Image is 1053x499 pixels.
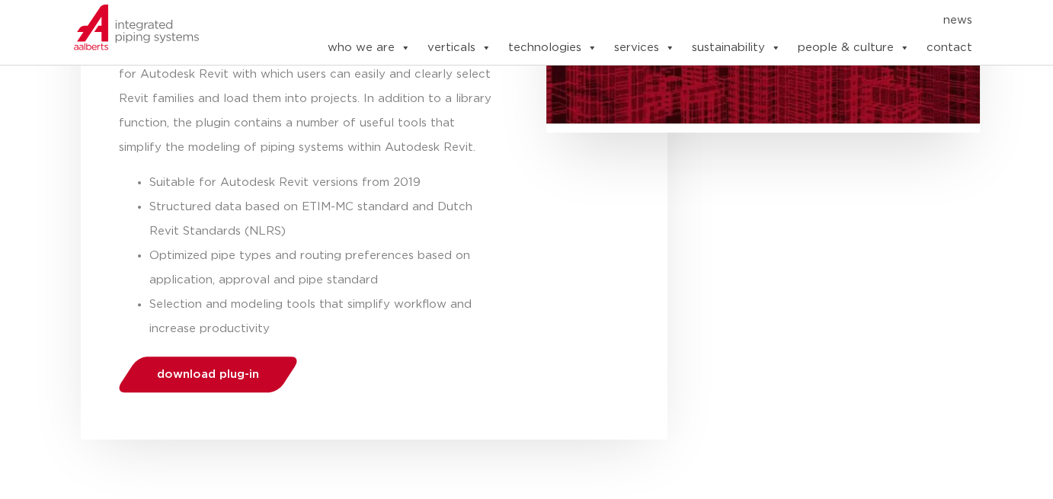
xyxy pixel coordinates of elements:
span: download plug-in [157,369,259,380]
a: services [614,33,675,63]
nav: Menu [280,8,972,33]
p: Aalberts integrated piping systems has developed a free plugin for Autodesk Revit with which user... [119,38,492,160]
li: Selection and modeling tools that simplify workflow and increase productivity [149,293,492,341]
a: technologies [508,33,597,63]
a: verticals [427,33,491,63]
a: contact [927,33,972,63]
li: Suitable for Autodesk Revit versions from 2019 [149,171,492,195]
li: Optimized pipe types and routing preferences based on application, approval and pipe standard [149,244,492,293]
a: news [943,8,972,33]
a: people & culture [798,33,910,63]
a: who we are [328,33,411,63]
a: download plug-in [115,357,302,392]
li: Structured data based on ETIM-MC standard and Dutch Revit Standards (NLRS) [149,195,492,244]
a: sustainability [692,33,781,63]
